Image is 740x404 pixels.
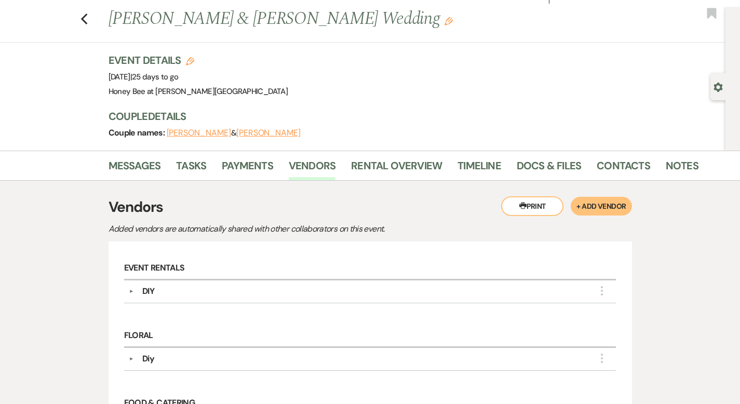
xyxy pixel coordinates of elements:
span: Honey Bee at [PERSON_NAME][GEOGRAPHIC_DATA] [109,86,288,97]
button: Print [501,196,563,216]
a: Rental Overview [351,157,442,180]
div: Diy [142,353,154,365]
a: Docs & Files [517,157,581,180]
h3: Couple Details [109,109,690,124]
h6: Event Rentals [124,257,616,280]
button: ▼ [125,289,138,294]
a: Messages [109,157,161,180]
h1: [PERSON_NAME] & [PERSON_NAME] Wedding [109,7,574,32]
button: + Add Vendor [571,197,631,216]
button: [PERSON_NAME] [236,129,301,137]
span: [DATE] [109,72,179,82]
div: DIY [142,285,154,298]
button: ▼ [125,356,138,361]
a: Tasks [176,157,206,180]
p: Added vendors are automatically shared with other collaborators on this event. [109,222,472,236]
button: Open lead details [714,82,723,91]
span: 25 days to go [132,72,179,82]
button: [PERSON_NAME] [167,129,231,137]
a: Notes [666,157,698,180]
span: Couple names: [109,127,167,138]
a: Payments [222,157,273,180]
h3: Vendors [109,196,632,218]
a: Contacts [597,157,650,180]
span: | [130,72,179,82]
button: Edit [445,16,453,25]
h3: Event Details [109,53,288,68]
a: Timeline [458,157,501,180]
h6: Floral [124,325,616,348]
span: & [167,128,301,138]
a: Vendors [289,157,335,180]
